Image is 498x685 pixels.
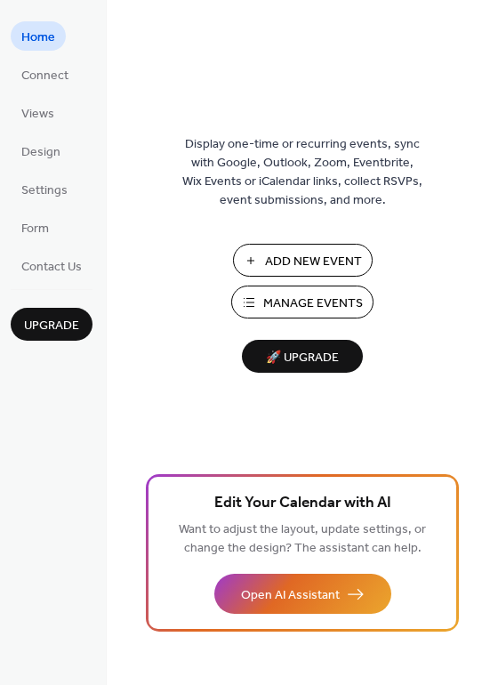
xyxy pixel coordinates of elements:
[263,294,363,313] span: Manage Events
[21,143,60,162] span: Design
[11,213,60,242] a: Form
[11,251,92,280] a: Contact Us
[233,244,373,277] button: Add New Event
[214,491,391,516] span: Edit Your Calendar with AI
[265,253,362,271] span: Add New Event
[21,67,68,85] span: Connect
[21,181,68,200] span: Settings
[21,105,54,124] span: Views
[214,574,391,614] button: Open AI Assistant
[241,586,340,605] span: Open AI Assistant
[21,258,82,277] span: Contact Us
[11,98,65,127] a: Views
[21,28,55,47] span: Home
[231,286,373,318] button: Manage Events
[11,60,79,89] a: Connect
[242,340,363,373] button: 🚀 Upgrade
[253,346,352,370] span: 🚀 Upgrade
[21,220,49,238] span: Form
[11,136,71,165] a: Design
[182,135,422,210] span: Display one-time or recurring events, sync with Google, Outlook, Zoom, Eventbrite, Wix Events or ...
[11,21,66,51] a: Home
[179,518,426,560] span: Want to adjust the layout, update settings, or change the design? The assistant can help.
[24,317,79,335] span: Upgrade
[11,174,78,204] a: Settings
[11,308,92,341] button: Upgrade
